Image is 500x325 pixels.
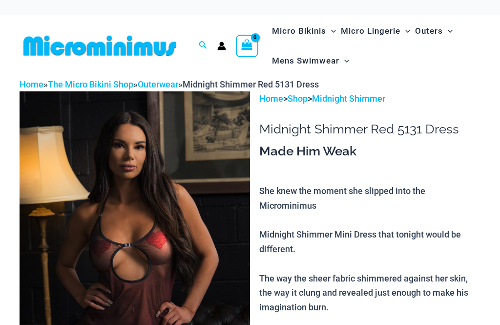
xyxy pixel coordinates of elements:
a: Micro LingerieMenu ToggleMenu Toggle [338,16,413,46]
img: MM SHOP LOGO FLAT [20,35,180,57]
p: > > [259,91,480,106]
h3: Made Him Weak [259,143,480,160]
a: Outerwear [138,79,178,89]
nav: Site Navigation [268,15,480,77]
a: Home [259,93,283,104]
span: Menu Toggle [326,19,336,43]
span: Mens Swimwear [272,48,339,73]
a: The Micro Bikini Shop [48,79,133,89]
span: » » » [20,79,319,89]
a: OutersMenu ToggleMenu Toggle [413,16,455,46]
a: Search icon link [199,40,208,52]
a: Mens SwimwearMenu ToggleMenu Toggle [270,46,352,76]
h1: Midnight Shimmer Red 5131 Dress [259,122,480,137]
span: Menu Toggle [400,19,410,43]
span: Micro Bikinis [272,19,326,43]
span: Outers [415,19,443,43]
span: Menu Toggle [443,19,453,43]
a: Midnight Shimmer [312,93,385,104]
a: Account icon link [217,42,226,50]
a: Home [20,79,43,89]
a: Shop [288,93,308,104]
a: Micro BikinisMenu ToggleMenu Toggle [270,16,338,46]
span: Micro Lingerie [341,19,400,43]
span: Midnight Shimmer Red 5131 Dress [183,79,319,89]
span: Menu Toggle [339,48,349,73]
a: View Shopping Cart, empty [236,35,258,57]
